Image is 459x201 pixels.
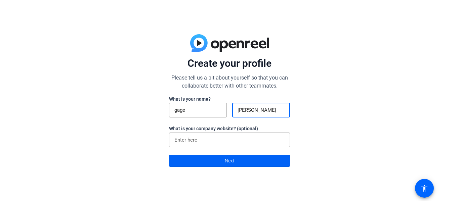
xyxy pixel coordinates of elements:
input: First Name [174,106,221,114]
p: Create your profile [169,57,290,70]
input: Enter here [174,136,285,144]
button: Next [169,155,290,167]
label: What is your company website? (optional) [169,126,258,131]
label: What is your name? [169,96,211,102]
img: blue-gradient.svg [190,34,269,52]
mat-icon: accessibility [420,184,428,192]
span: Next [225,154,235,167]
input: Last Name [238,106,285,114]
p: Please tell us a bit about yourself so that you can collaborate better with other teammates. [169,74,290,90]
